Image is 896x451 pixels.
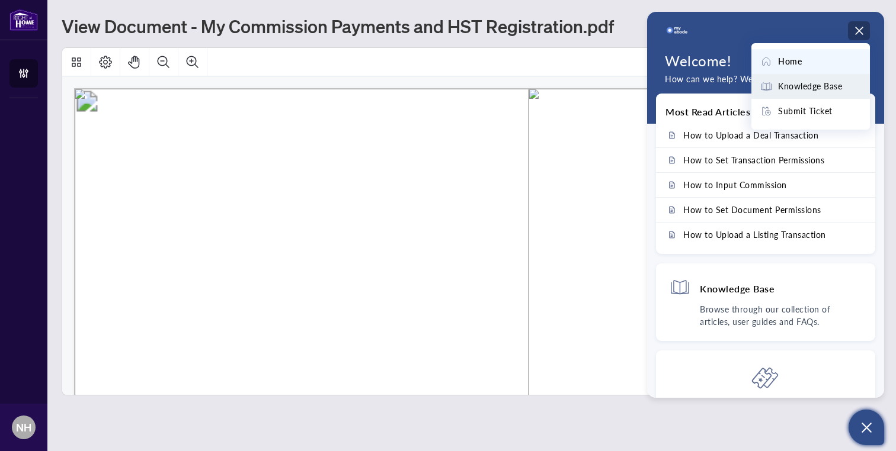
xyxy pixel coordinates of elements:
h1: Welcome! [665,52,866,69]
span: NH [16,419,31,436]
a: How to Upload a Deal Transaction [656,123,875,147]
span: How to Set Document Permissions [683,205,821,215]
button: Open asap [849,410,884,445]
span: Company logo [665,19,689,43]
span: How to Input Commission [683,180,787,190]
a: How to Upload a Listing Transaction [656,223,875,247]
a: How to Input Commission [656,173,875,197]
div: Knowledge BaseBrowse through our collection of articles, user guides and FAQs. [656,263,875,341]
span: How to Upload a Deal Transaction [683,130,818,140]
span: Knowledge Base [778,80,842,93]
span: Submit Ticket [778,105,833,118]
span: How to Upload a Listing Transaction [683,230,826,240]
span: Home [778,55,802,68]
span: How to Set Transaction Permissions [683,155,824,165]
p: How can we help? We are here to support you. [665,73,866,86]
h1: View Document - My Commission Payments and HST Registration.pdf [62,17,614,36]
img: logo [9,9,38,31]
h4: Knowledge Base [700,282,775,295]
img: logo [665,19,689,43]
p: Browse through our collection of articles, user guides and FAQs. [700,303,862,328]
a: How to Set Transaction Permissions [656,148,875,172]
div: Modules Menu [852,25,866,37]
a: How to Set Document Permissions [656,198,875,222]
